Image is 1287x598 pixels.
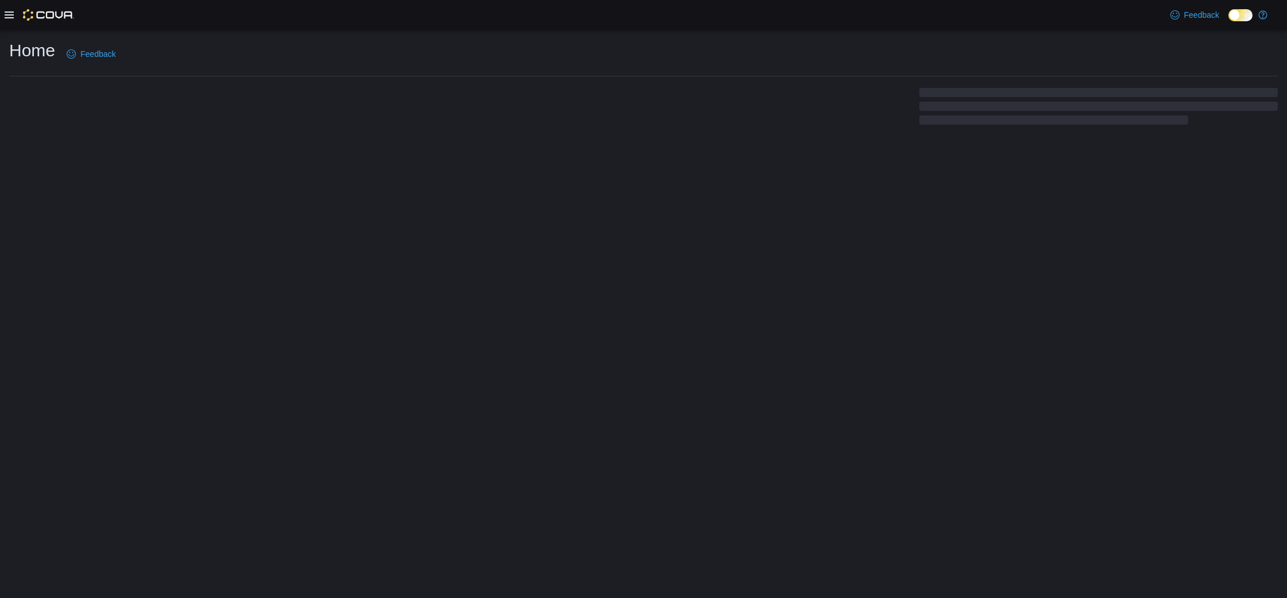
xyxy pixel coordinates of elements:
[1166,3,1224,26] a: Feedback
[1228,21,1229,22] span: Dark Mode
[23,9,74,21] img: Cova
[9,39,55,62] h1: Home
[1228,9,1253,21] input: Dark Mode
[62,43,120,65] a: Feedback
[80,48,115,60] span: Feedback
[1184,9,1219,21] span: Feedback
[919,90,1278,127] span: Loading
